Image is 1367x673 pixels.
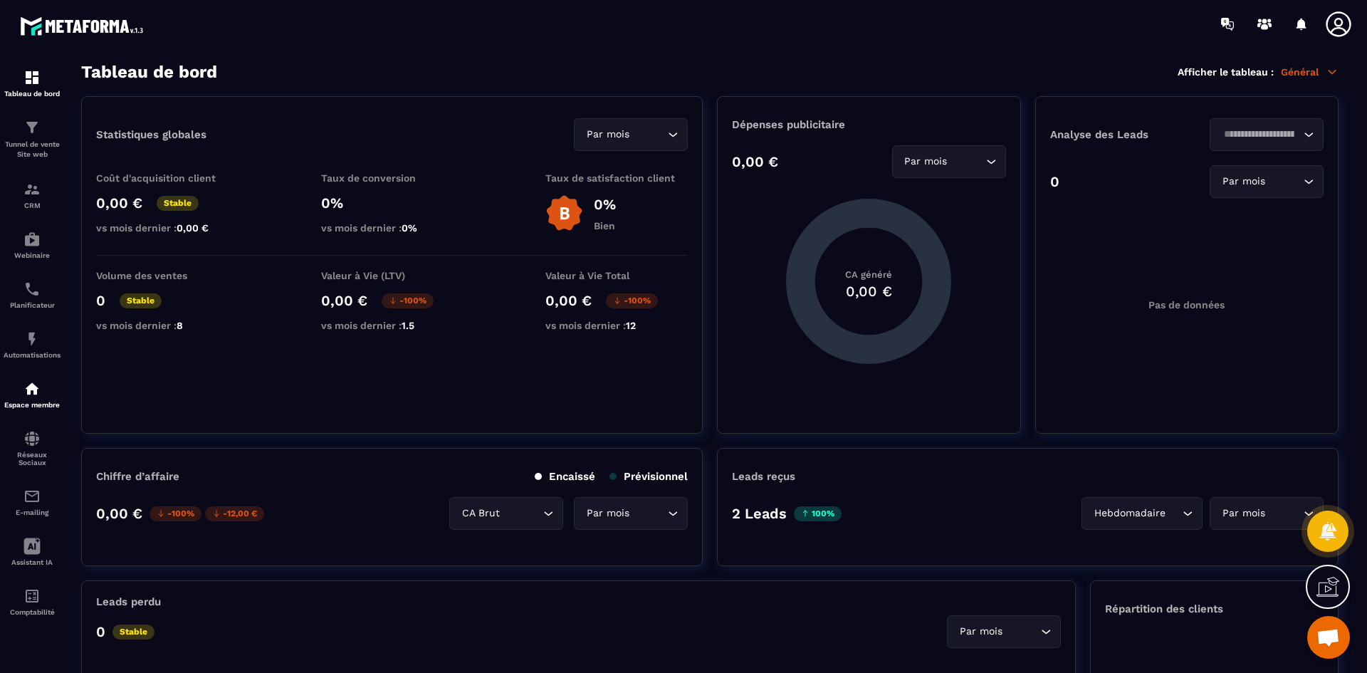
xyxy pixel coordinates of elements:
div: Search for option [1081,497,1203,530]
p: Assistant IA [4,558,61,566]
p: Stable [120,293,162,308]
p: Répartition des clients [1105,602,1324,615]
img: formation [23,69,41,86]
p: vs mois dernier : [96,320,239,331]
img: accountant [23,588,41,605]
img: automations [23,231,41,248]
div: Search for option [574,118,688,151]
span: 0,00 € [177,222,209,234]
input: Search for option [632,127,664,142]
p: Planificateur [4,301,61,309]
img: email [23,488,41,505]
input: Search for option [503,506,540,521]
img: formation [23,119,41,136]
img: formation [23,181,41,198]
p: 0,00 € [545,292,592,309]
p: Valeur à Vie Total [545,270,688,281]
p: vs mois dernier : [545,320,688,331]
div: Ouvrir le chat [1307,616,1350,659]
p: Stable [112,625,154,640]
img: logo [20,13,148,39]
p: vs mois dernier : [321,320,463,331]
p: -100% [382,293,434,308]
img: automations [23,330,41,348]
p: Encaissé [535,470,595,483]
a: Assistant IA [4,527,61,577]
span: CA Brut [459,506,503,521]
p: -100% [606,293,658,308]
a: formationformationTableau de bord [4,58,61,108]
p: Taux de satisfaction client [545,172,688,184]
img: b-badge-o.b3b20ee6.svg [545,194,583,232]
a: automationsautomationsAutomatisations [4,320,61,370]
p: -12,00 € [205,506,264,521]
p: Général [1281,66,1339,78]
span: 1.5 [402,320,414,331]
p: Bien [594,220,616,231]
span: Par mois [1219,174,1268,189]
span: Par mois [583,127,632,142]
p: Webinaire [4,251,61,259]
p: E-mailing [4,508,61,516]
p: 0,00 € [732,153,778,170]
p: Statistiques globales [96,128,206,141]
div: Search for option [574,497,688,530]
p: 2 Leads [732,505,787,522]
p: 0 [96,292,105,309]
div: Search for option [449,497,563,530]
p: vs mois dernier : [321,222,463,234]
a: schedulerschedulerPlanificateur [4,270,61,320]
span: Par mois [956,624,1005,640]
a: accountantaccountantComptabilité [4,577,61,627]
p: 100% [794,506,842,521]
div: Search for option [1210,497,1324,530]
p: Pas de données [1148,299,1225,311]
div: Search for option [1210,118,1324,151]
img: social-network [23,430,41,447]
span: 0% [402,222,417,234]
input: Search for option [1168,506,1179,521]
p: 0,00 € [321,292,367,309]
p: Taux de conversion [321,172,463,184]
span: Par mois [583,506,632,521]
a: automationsautomationsWebinaire [4,220,61,270]
p: Analyse des Leads [1050,128,1187,141]
a: social-networksocial-networkRéseaux Sociaux [4,419,61,477]
span: Hebdomadaire [1091,506,1168,521]
span: Par mois [1219,506,1268,521]
img: automations [23,380,41,397]
img: scheduler [23,281,41,298]
p: Leads reçus [732,470,795,483]
p: Prévisionnel [609,470,688,483]
p: Afficher le tableau : [1178,66,1274,78]
div: Search for option [892,145,1006,178]
span: Par mois [901,154,950,169]
p: vs mois dernier : [96,222,239,234]
a: automationsautomationsEspace membre [4,370,61,419]
h3: Tableau de bord [81,62,217,82]
p: 0,00 € [96,505,142,522]
p: Stable [157,196,199,211]
p: CRM [4,202,61,209]
p: 0 [96,623,105,640]
input: Search for option [632,506,664,521]
p: Chiffre d’affaire [96,470,179,483]
a: formationformationTunnel de vente Site web [4,108,61,170]
p: Tableau de bord [4,90,61,98]
p: Leads perdu [96,595,161,608]
input: Search for option [1005,624,1037,640]
p: Espace membre [4,401,61,409]
p: 0 [1050,173,1059,190]
p: Réseaux Sociaux [4,451,61,466]
p: 0% [594,196,616,213]
div: Search for option [947,615,1061,648]
span: 12 [626,320,636,331]
p: 0% [321,194,463,212]
p: Dépenses publicitaire [732,118,1005,131]
p: Automatisations [4,351,61,359]
p: Comptabilité [4,608,61,616]
p: -100% [150,506,201,521]
p: Coût d'acquisition client [96,172,239,184]
input: Search for option [1268,506,1300,521]
input: Search for option [950,154,983,169]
